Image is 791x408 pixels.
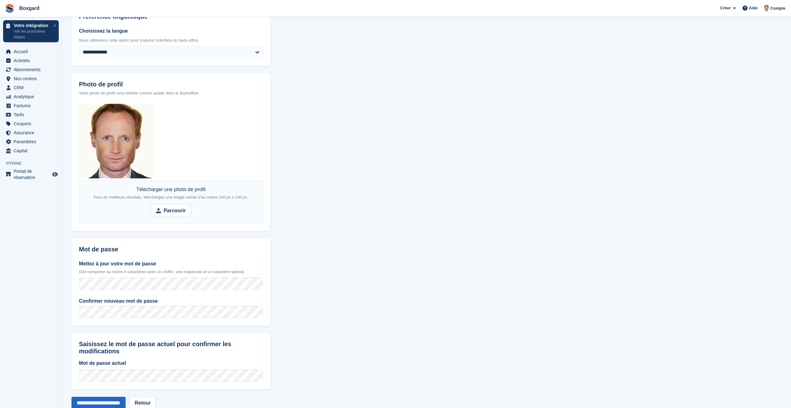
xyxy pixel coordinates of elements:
[3,47,59,56] a: menu
[3,65,59,74] a: menu
[3,74,59,83] a: menu
[94,195,248,199] span: Pour de meilleurs résultats, téléchargez une image carrée d'au moins 240 px x 240 px.
[79,90,263,96] div: Votre photo de profil sera utilisée comme avatar dans le Backoffice.
[163,207,186,214] strong: Parcourir
[3,20,59,42] a: Votre intégration Voir les prochaines étapes
[14,119,51,128] span: Coupons
[14,128,51,137] span: Assurance
[3,83,59,92] a: menu
[79,341,263,355] h2: Saisissez le mot de passe actuel pour confirmer les modifications
[5,4,14,13] img: stora-icon-8386f47178a22dfd0bd8f6a31ec36ba5ce8667c1dd55bd0f319d3a0aa187defe.svg
[79,37,263,44] div: Nous utiliserons cette option pour traduire l'interface du back-office.
[14,168,51,181] span: Portail de réservation
[3,101,59,110] a: menu
[770,5,785,11] span: Compte
[749,5,757,11] span: Aide
[14,110,51,119] span: Tarifs
[14,56,51,65] span: Activités
[79,360,263,367] label: Mot de passe actuel
[79,269,263,275] p: Doit comporter au moins 6 caractères avec un chiffre, une majuscule et un caractère spécial.
[14,47,51,56] span: Accueil
[3,146,59,155] a: menu
[14,83,51,92] span: CRM
[3,92,59,101] a: menu
[3,168,59,181] a: menu
[3,110,59,119] a: menu
[3,137,59,146] a: menu
[14,65,51,74] span: Abonnements
[79,27,263,35] label: Choisissez la langue
[14,101,51,110] span: Factures
[14,146,51,155] span: Capital
[79,81,263,88] label: Photo de profil
[14,29,51,40] p: Voir les prochaines étapes
[151,204,191,217] input: Parcourir
[3,128,59,137] a: menu
[79,246,263,253] h2: Mot de passe
[17,3,42,13] a: Boxgard
[14,92,51,101] span: Analytique
[3,119,59,128] a: menu
[720,5,731,11] span: Créer
[763,5,770,11] img: Alban Mackay
[79,260,263,268] label: Mettez à jour votre mot de passe
[79,104,154,178] img: AMM%20ID%20Photo.jpg
[94,186,248,201] div: Télécharger une photo de profil
[3,56,59,65] a: menu
[14,74,51,83] span: Nos centres
[79,297,263,305] label: Confirmer nouveau mot de passe
[14,137,51,146] span: Paramètres
[51,171,59,178] a: Boutique d'aperçu
[14,23,51,28] p: Votre intégration
[6,160,62,167] span: Vitrine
